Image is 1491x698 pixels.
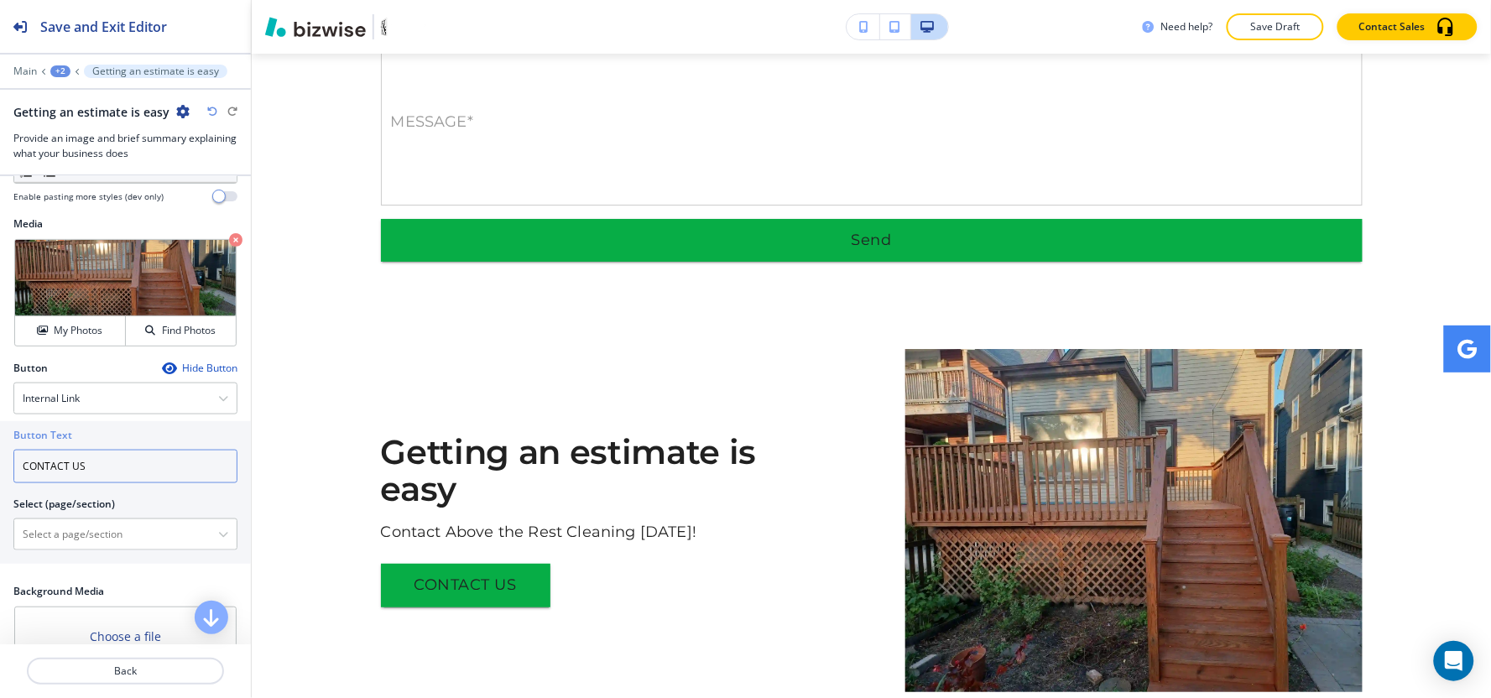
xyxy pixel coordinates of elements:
[381,219,1363,263] button: Send
[40,17,167,37] h2: Save and Exit Editor
[265,17,366,37] img: Bizwise Logo
[1359,19,1426,34] p: Contact Sales
[13,103,169,121] h2: Getting an estimate is easy
[29,664,222,679] p: Back
[84,65,227,78] button: Getting an estimate is easy
[126,316,236,346] button: Find Photos
[162,323,216,338] h4: Find Photos
[381,434,838,508] h2: Getting an estimate is easy
[13,497,115,512] h2: Select (page/section)
[50,65,70,77] button: +2
[23,391,80,406] h4: Internal Link
[13,190,164,203] h4: Enable pasting more styles (dev only)
[1249,19,1302,34] p: Save Draft
[92,65,219,77] p: Getting an estimate is easy
[13,216,237,232] h2: Media
[1434,641,1474,681] div: Open Intercom Messenger
[1161,19,1213,34] h3: Need help?
[13,131,237,161] h3: Provide an image and brief summary explaining what your business does
[13,65,37,77] button: Main
[1337,13,1478,40] button: Contact Sales
[1444,326,1491,372] a: Social media link to google account
[13,238,237,347] div: My PhotosFind Photos
[381,18,426,36] img: Your Logo
[15,316,126,346] button: My Photos
[1227,13,1324,40] button: Save Draft
[13,428,72,443] h2: Button Text
[27,658,224,685] button: Back
[905,349,1363,692] img: Getting an estimate is easy
[14,520,218,549] input: Manual Input
[381,564,550,607] button: CONTACT US
[13,361,48,376] h2: Button
[13,584,237,599] h2: Background Media
[90,628,161,645] button: Choose a file
[381,521,697,544] p: Contact Above the Rest Cleaning [DATE]!
[54,323,102,338] h4: My Photos
[162,362,237,375] button: Hide Button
